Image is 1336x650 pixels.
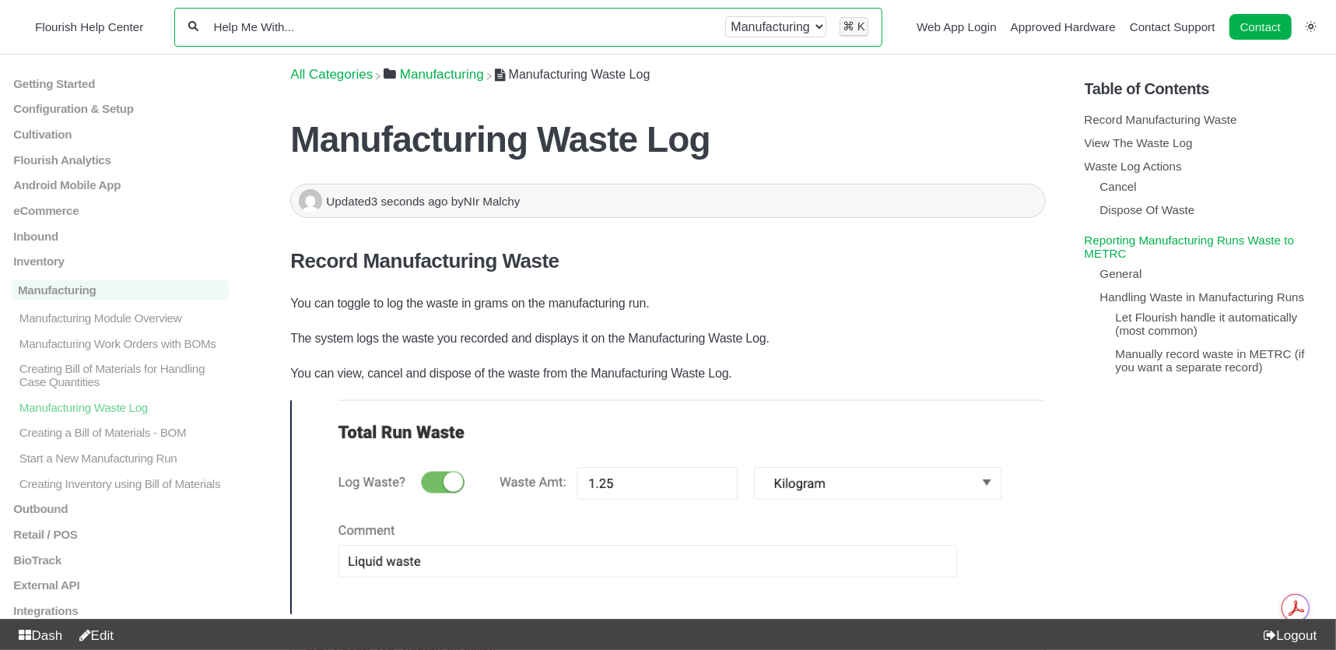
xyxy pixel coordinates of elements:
a: Getting Started [12,77,229,90]
a: Dash [12,628,62,643]
a: Contact [1229,14,1292,40]
a: Creating Inventory using Bill of Materials [12,476,229,490]
img: Flourish Help Center Logo [19,16,27,37]
a: Inbound [12,229,229,242]
time: 3 seconds ago [371,195,448,208]
span: ​Manufacturing [400,67,484,83]
a: External API [12,578,229,592]
a: Cancel [1100,180,1137,193]
a: Reporting Manufacturing Runs Waste to METRC [1085,234,1295,260]
a: Manufacturing Waste Log [12,401,229,414]
a: Configuration & Setup [12,102,229,115]
a: Manufacturing Work Orders with BOMs [12,336,229,350]
h3: Record Manufacturing Waste [290,249,1045,273]
a: Start a New Manufacturing Run [12,451,229,465]
a: Manufacturing Module Overview [12,311,229,325]
a: Android Mobile App [12,178,229,191]
a: Contact Support navigation item [1130,20,1215,33]
img: image.png [290,399,1045,615]
span: NIr Malchy [464,195,521,208]
a: Let Flourish handle it automatically (most common) [1116,311,1298,337]
a: Cultivation [12,128,229,141]
a: Web App Login navigation item [917,20,997,33]
a: Integrations [12,604,229,617]
span: Flourish Help Center [35,20,143,33]
a: Approved Hardware navigation item [1011,20,1116,33]
a: Switch dark mode setting [1306,19,1317,33]
p: Manufacturing Work Orders with BOMs [18,336,229,350]
a: Inventory [12,255,229,268]
a: Creating Bill of Materials for Handling Case Quantities [12,362,229,388]
h5: Table of Contents [1085,80,1324,98]
li: Contact desktop [1226,16,1296,38]
p: Start a New Manufacturing Run [18,451,229,465]
a: Flourish Help Center [19,16,143,37]
a: eCommerce [12,204,229,217]
p: Creating Inventory using Bill of Materials [18,476,229,490]
a: BioTrack [12,553,229,566]
a: Dispose Of Waste [1100,203,1195,216]
a: Breadcrumb link to All Categories [290,67,373,82]
kbd: ⌘ [843,19,854,33]
a: Manufacturing [12,280,229,300]
a: Retail / POS [12,528,229,541]
p: Manufacturing Module Overview [18,311,229,325]
p: Creating a Bill of Materials - BOM [18,426,229,439]
a: General [1100,267,1142,280]
span: All Categories [290,67,373,83]
input: Help Me With... [212,19,711,34]
a: Creating a Bill of Materials - BOM [12,426,229,439]
span: Manufacturing Waste Log [509,68,650,81]
h1: Manufacturing Waste Log [290,118,1045,160]
p: You can view, cancel and dispose of the waste from the Manufacturing Waste Log. [290,364,1045,384]
a: Flourish Analytics [12,153,229,166]
kbd: K [857,19,865,33]
a: Handling Waste in Manufacturing Runs [1100,290,1305,304]
p: The system logs the waste you recorded and displays it on the Manufacturing Waste Log. [290,329,1045,349]
a: Edit [72,628,114,643]
span: by [451,195,521,208]
p: You can toggle to log the waste in grams on the manufacturing run. [290,293,1045,314]
span: Updated [326,195,451,208]
a: View The Waste Log [1085,136,1193,149]
a: Manufacturing [384,67,483,82]
a: Waste Log Actions [1085,160,1182,173]
a: Manually record waste in METRC (if you want a separate record) [1116,347,1305,374]
p: Creating Bill of Materials for Handling Case Quantities [18,362,229,388]
p: Manufacturing Waste Log [18,401,229,414]
a: Outbound [12,502,229,515]
a: Record Manufacturing Waste [1085,113,1237,126]
img: NIr Malchy [299,189,322,213]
